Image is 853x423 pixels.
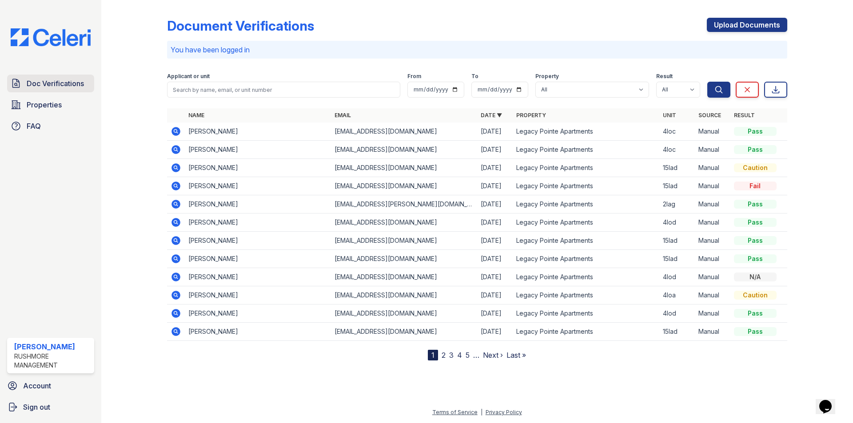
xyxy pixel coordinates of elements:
[331,323,477,341] td: [EMAIL_ADDRESS][DOMAIN_NAME]
[707,18,787,32] a: Upload Documents
[513,323,659,341] td: Legacy Pointe Apartments
[442,351,446,360] a: 2
[171,44,784,55] p: You have been logged in
[185,250,331,268] td: [PERSON_NAME]
[428,350,438,360] div: 1
[4,28,98,46] img: CE_Logo_Blue-a8612792a0a2168367f1c8372b55b34899dd931a85d93a1a3d3e32e68fde9ad4.png
[466,351,470,360] a: 5
[471,73,478,80] label: To
[659,250,695,268] td: 15lad
[659,123,695,141] td: 4loc
[659,232,695,250] td: 15lad
[734,309,777,318] div: Pass
[659,323,695,341] td: 15lad
[185,286,331,304] td: [PERSON_NAME]
[477,177,513,195] td: [DATE]
[477,286,513,304] td: [DATE]
[167,73,210,80] label: Applicant or unit
[331,195,477,213] td: [EMAIL_ADDRESS][PERSON_NAME][DOMAIN_NAME]
[331,177,477,195] td: [EMAIL_ADDRESS][DOMAIN_NAME]
[695,268,730,286] td: Manual
[7,117,94,135] a: FAQ
[663,112,676,119] a: Unit
[27,99,62,110] span: Properties
[185,177,331,195] td: [PERSON_NAME]
[185,195,331,213] td: [PERSON_NAME]
[695,323,730,341] td: Manual
[331,123,477,141] td: [EMAIL_ADDRESS][DOMAIN_NAME]
[513,232,659,250] td: Legacy Pointe Apartments
[331,250,477,268] td: [EMAIL_ADDRESS][DOMAIN_NAME]
[477,141,513,159] td: [DATE]
[331,268,477,286] td: [EMAIL_ADDRESS][DOMAIN_NAME]
[486,409,522,415] a: Privacy Policy
[695,141,730,159] td: Manual
[734,163,777,172] div: Caution
[477,195,513,213] td: [DATE]
[477,159,513,177] td: [DATE]
[734,145,777,154] div: Pass
[407,73,421,80] label: From
[477,232,513,250] td: [DATE]
[14,352,91,370] div: Rushmore Management
[734,200,777,209] div: Pass
[659,141,695,159] td: 4loc
[506,351,526,360] a: Last »
[331,159,477,177] td: [EMAIL_ADDRESS][DOMAIN_NAME]
[734,327,777,336] div: Pass
[477,213,513,232] td: [DATE]
[473,350,479,360] span: …
[27,121,41,131] span: FAQ
[513,304,659,323] td: Legacy Pointe Apartments
[659,177,695,195] td: 15lad
[481,409,482,415] div: |
[185,213,331,232] td: [PERSON_NAME]
[7,96,94,114] a: Properties
[695,177,730,195] td: Manual
[513,141,659,159] td: Legacy Pointe Apartments
[483,351,503,360] a: Next ›
[331,232,477,250] td: [EMAIL_ADDRESS][DOMAIN_NAME]
[698,112,721,119] a: Source
[477,323,513,341] td: [DATE]
[656,73,673,80] label: Result
[695,213,730,232] td: Manual
[734,182,777,190] div: Fail
[4,377,98,395] a: Account
[449,351,454,360] a: 3
[695,250,730,268] td: Manual
[477,123,513,141] td: [DATE]
[734,127,777,136] div: Pass
[27,78,84,89] span: Doc Verifications
[4,398,98,416] a: Sign out
[659,213,695,232] td: 4lod
[659,159,695,177] td: 15lad
[23,380,51,391] span: Account
[335,112,351,119] a: Email
[516,112,546,119] a: Property
[734,218,777,227] div: Pass
[513,123,659,141] td: Legacy Pointe Apartments
[734,291,777,300] div: Caution
[188,112,204,119] a: Name
[331,304,477,323] td: [EMAIL_ADDRESS][DOMAIN_NAME]
[167,82,400,98] input: Search by name, email, or unit number
[185,323,331,341] td: [PERSON_NAME]
[513,286,659,304] td: Legacy Pointe Apartments
[734,112,755,119] a: Result
[659,268,695,286] td: 4lod
[185,141,331,159] td: [PERSON_NAME]
[659,286,695,304] td: 4loa
[185,123,331,141] td: [PERSON_NAME]
[513,159,659,177] td: Legacy Pointe Apartments
[734,273,777,281] div: N/A
[695,304,730,323] td: Manual
[481,112,502,119] a: Date ▼
[734,254,777,263] div: Pass
[477,268,513,286] td: [DATE]
[457,351,462,360] a: 4
[513,250,659,268] td: Legacy Pointe Apartments
[185,159,331,177] td: [PERSON_NAME]
[659,304,695,323] td: 4lod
